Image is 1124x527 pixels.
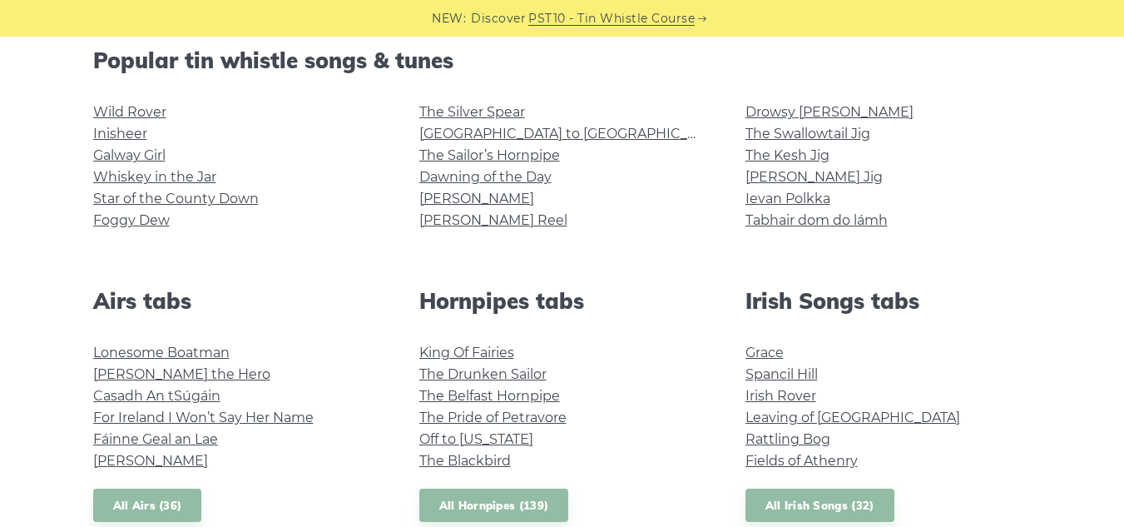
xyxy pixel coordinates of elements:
[419,126,726,142] a: [GEOGRAPHIC_DATA] to [GEOGRAPHIC_DATA]
[93,147,166,163] a: Galway Girl
[745,453,858,469] a: Fields of Athenry
[419,453,511,469] a: The Blackbird
[745,388,816,404] a: Irish Rover
[432,9,466,28] span: NEW:
[419,410,567,425] a: The Pride of Petravore
[745,431,830,447] a: Rattling Bog
[419,345,514,360] a: King Of Fairies
[745,104,914,120] a: Drowsy [PERSON_NAME]
[93,288,379,314] h2: Airs tabs
[745,212,888,228] a: Tabhair dom do lámh
[93,191,259,206] a: Star of the County Down
[745,288,1032,314] h2: Irish Songs tabs
[419,104,525,120] a: The Silver Spear
[419,366,547,382] a: The Drunken Sailor
[419,169,552,185] a: Dawning of the Day
[419,489,569,523] a: All Hornpipes (139)
[93,104,166,120] a: Wild Rover
[93,47,1032,73] h2: Popular tin whistle songs & tunes
[745,147,829,163] a: The Kesh Jig
[419,288,706,314] h2: Hornpipes tabs
[93,453,208,469] a: [PERSON_NAME]
[419,191,534,206] a: [PERSON_NAME]
[93,366,270,382] a: [PERSON_NAME] the Hero
[528,9,695,28] a: PST10 - Tin Whistle Course
[93,410,314,425] a: For Ireland I Won’t Say Her Name
[419,388,560,404] a: The Belfast Hornpipe
[93,212,170,228] a: Foggy Dew
[93,489,202,523] a: All Airs (36)
[745,191,830,206] a: Ievan Polkka
[745,169,883,185] a: [PERSON_NAME] Jig
[93,169,216,185] a: Whiskey in the Jar
[93,388,220,404] a: Casadh An tSúgáin
[745,489,894,523] a: All Irish Songs (32)
[419,212,567,228] a: [PERSON_NAME] Reel
[419,431,533,447] a: Off to [US_STATE]
[745,126,870,142] a: The Swallowtail Jig
[745,366,818,382] a: Spancil Hill
[419,147,560,163] a: The Sailor’s Hornpipe
[471,9,526,28] span: Discover
[745,345,784,360] a: Grace
[93,431,218,447] a: Fáinne Geal an Lae
[93,345,230,360] a: Lonesome Boatman
[93,126,147,142] a: Inisheer
[745,410,960,425] a: Leaving of [GEOGRAPHIC_DATA]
